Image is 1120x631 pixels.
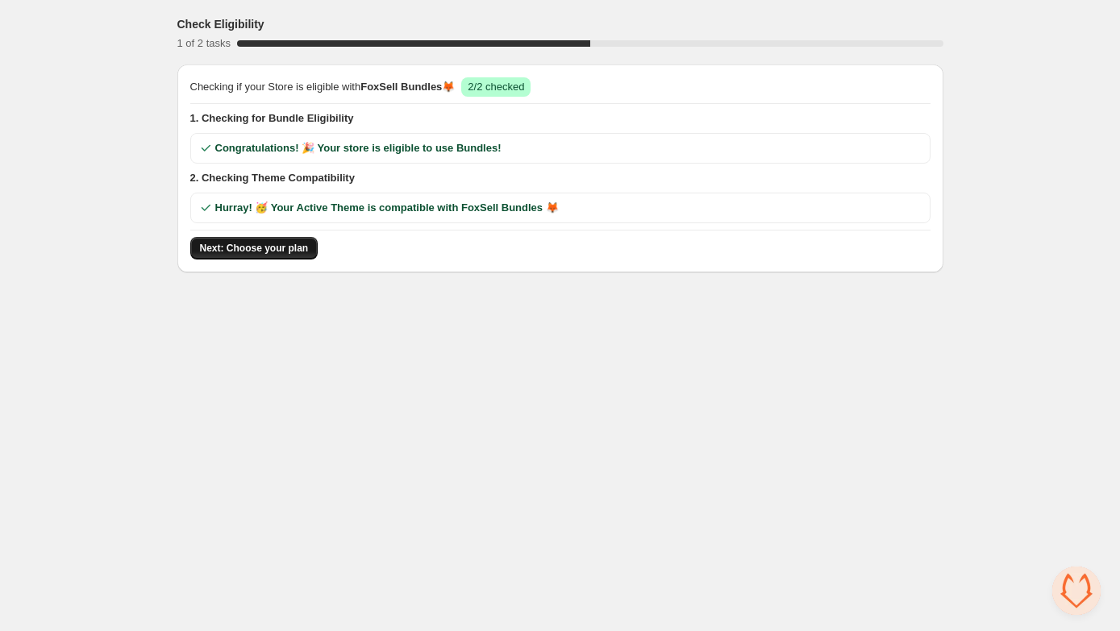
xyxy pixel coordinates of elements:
[1052,567,1101,615] div: Open chat
[190,110,931,127] span: 1. Checking for Bundle Eligibility
[190,79,456,95] span: Checking if your Store is eligible with 🦊
[177,16,264,32] h3: Check Eligibility
[468,81,524,93] span: 2/2 checked
[190,170,931,186] span: 2. Checking Theme Compatibility
[200,242,309,255] span: Next: Choose your plan
[190,237,319,259] button: Next: Choose your plan
[215,200,559,216] span: Hurray! 🥳 Your Active Theme is compatible with FoxSell Bundles 🦊
[177,37,231,49] span: 1 of 2 tasks
[360,81,442,93] span: FoxSell Bundles
[215,140,502,156] span: Congratulations! 🎉 Your store is eligible to use Bundles!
